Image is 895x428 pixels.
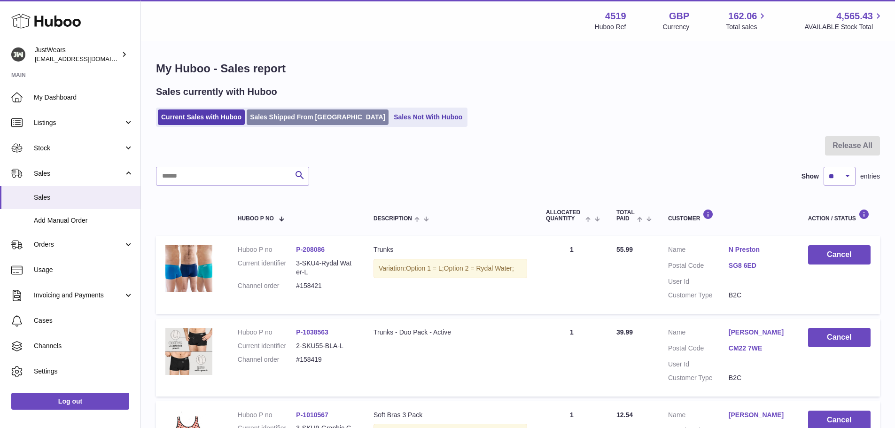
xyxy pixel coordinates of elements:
[238,259,296,277] dt: Current identifier
[296,281,355,290] dd: #158421
[729,328,789,337] a: [PERSON_NAME]
[34,342,133,350] span: Channels
[296,259,355,277] dd: 3-SKU4-Rydal Water-L
[158,109,245,125] a: Current Sales with Huboo
[668,360,729,369] dt: User Id
[374,328,527,337] div: Trunks - Duo Pack - Active
[296,246,325,253] a: P-208086
[296,342,355,350] dd: 2-SKU55-BLA-L
[537,236,607,314] td: 1
[729,291,789,300] dd: B2C
[374,411,527,420] div: Soft Bras 3 Pack
[156,86,277,98] h2: Sales currently with Huboo
[390,109,466,125] a: Sales Not With Huboo
[808,245,871,265] button: Cancel
[165,245,212,292] img: 45191708979910.jpg
[165,328,212,375] img: 1742641874.jpg
[296,355,355,364] dd: #158419
[34,193,133,202] span: Sales
[374,259,527,278] div: Variation:
[247,109,389,125] a: Sales Shipped From [GEOGRAPHIC_DATA]
[34,316,133,325] span: Cases
[729,344,789,353] a: CM22 7WE
[35,55,138,62] span: [EMAIL_ADDRESS][DOMAIN_NAME]
[808,209,871,222] div: Action / Status
[726,10,768,31] a: 162.06 Total sales
[35,46,119,63] div: JustWears
[668,245,729,257] dt: Name
[34,367,133,376] span: Settings
[728,10,757,23] span: 162.06
[804,10,884,31] a: 4,565.43 AVAILABLE Stock Total
[34,265,133,274] span: Usage
[34,144,124,153] span: Stock
[616,210,635,222] span: Total paid
[374,245,527,254] div: Trunks
[595,23,626,31] div: Huboo Ref
[296,411,328,419] a: P-1010567
[11,47,25,62] img: internalAdmin-4519@internal.huboo.com
[537,319,607,397] td: 1
[616,246,633,253] span: 55.99
[668,277,729,286] dt: User Id
[729,374,789,382] dd: B2C
[668,411,729,422] dt: Name
[804,23,884,31] span: AVAILABLE Stock Total
[663,23,690,31] div: Currency
[668,374,729,382] dt: Customer Type
[34,169,124,178] span: Sales
[406,265,444,272] span: Option 1 = L;
[605,10,626,23] strong: 4519
[238,281,296,290] dt: Channel order
[616,328,633,336] span: 39.99
[156,61,880,76] h1: My Huboo - Sales report
[34,93,133,102] span: My Dashboard
[238,245,296,254] dt: Huboo P no
[296,328,328,336] a: P-1038563
[616,411,633,419] span: 12.54
[808,328,871,347] button: Cancel
[11,393,129,410] a: Log out
[668,328,729,339] dt: Name
[729,261,789,270] a: SG8 6ED
[729,411,789,420] a: [PERSON_NAME]
[836,10,873,23] span: 4,565.43
[729,245,789,254] a: N Preston
[34,291,124,300] span: Invoicing and Payments
[668,344,729,355] dt: Postal Code
[34,240,124,249] span: Orders
[238,328,296,337] dt: Huboo P no
[669,10,689,23] strong: GBP
[238,355,296,364] dt: Channel order
[238,342,296,350] dt: Current identifier
[726,23,768,31] span: Total sales
[238,216,274,222] span: Huboo P no
[444,265,514,272] span: Option 2 = Rydal Water;
[374,216,412,222] span: Description
[34,118,124,127] span: Listings
[546,210,583,222] span: ALLOCATED Quantity
[668,209,789,222] div: Customer
[668,291,729,300] dt: Customer Type
[238,411,296,420] dt: Huboo P no
[802,172,819,181] label: Show
[668,261,729,272] dt: Postal Code
[860,172,880,181] span: entries
[34,216,133,225] span: Add Manual Order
